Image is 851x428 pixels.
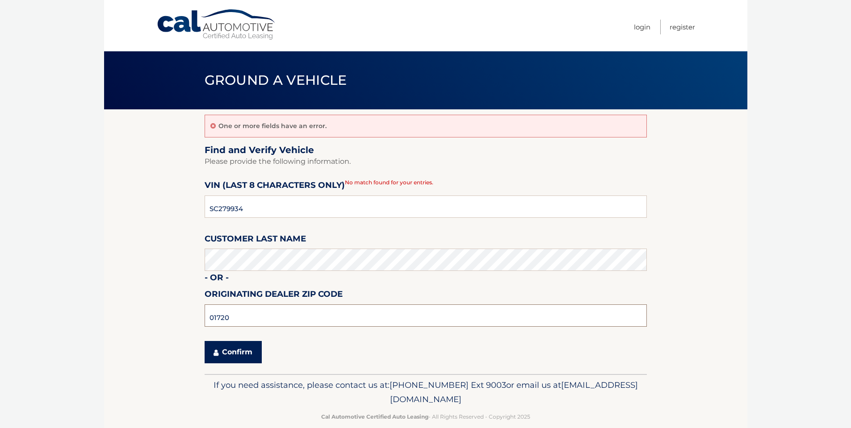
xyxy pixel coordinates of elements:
[205,72,347,88] span: Ground a Vehicle
[345,179,433,186] span: No match found for your entries.
[205,341,262,363] button: Confirm
[205,232,306,249] label: Customer Last Name
[670,20,695,34] a: Register
[321,413,428,420] strong: Cal Automotive Certified Auto Leasing
[210,412,641,421] p: - All Rights Reserved - Copyright 2025
[218,122,327,130] p: One or more fields have an error.
[205,179,345,195] label: VIN (last 8 characters only)
[205,155,647,168] p: Please provide the following information.
[205,145,647,156] h2: Find and Verify Vehicle
[390,380,506,390] span: [PHONE_NUMBER] Ext 9003
[205,287,343,304] label: Originating Dealer Zip Code
[156,9,277,41] a: Cal Automotive
[390,380,638,404] span: [EMAIL_ADDRESS][DOMAIN_NAME]
[634,20,650,34] a: Login
[210,378,641,407] p: If you need assistance, please contact us at: or email us at
[205,271,229,287] label: - or -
